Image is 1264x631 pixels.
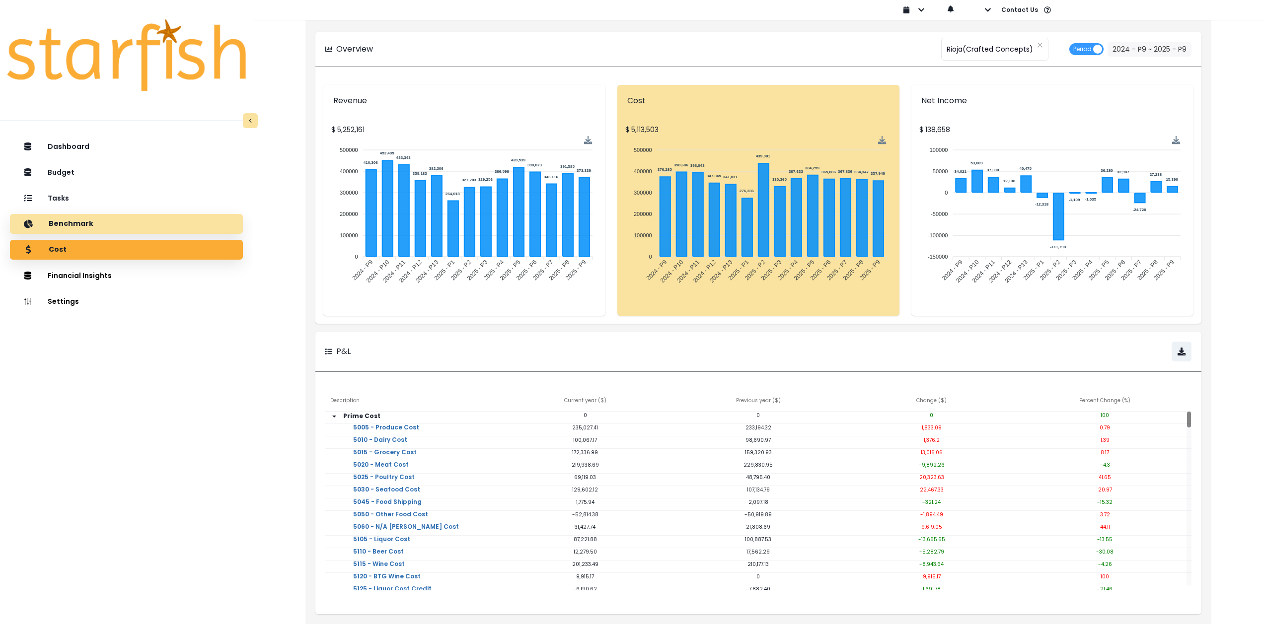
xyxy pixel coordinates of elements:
tspan: 2025 - P1 [727,258,750,281]
tspan: 2024 - P10 [365,259,391,284]
p: 13,016.06 [845,449,1018,456]
p: Budget [48,168,74,177]
tspan: 300000 [340,190,358,196]
p: 0 [672,573,845,580]
p: 3.72 [1018,511,1191,518]
tspan: 50000 [933,168,948,174]
tspan: 2025 - P5 [793,259,816,282]
p: 107,134.79 [672,486,845,493]
a: 5050 - Other Food Cost [345,511,436,531]
button: Settings [10,291,243,311]
tspan: 400000 [340,168,358,174]
p: 21,808.69 [672,523,845,531]
tspan: 2024 - P12 [987,259,1013,284]
tspan: 2024 - P10 [659,259,685,284]
tspan: 400000 [634,168,652,174]
button: Tasks [10,188,243,208]
tspan: 2025 - P4 [482,259,506,282]
p: $ 138,658 [919,125,1186,135]
tspan: 2025 - P9 [858,259,882,282]
p: 219,938.69 [499,461,672,469]
svg: arrow down [330,413,338,421]
p: 69,119.03 [499,474,672,481]
a: 5120 - BTG Wine Cost [345,573,429,593]
p: -30.08 [1018,548,1191,556]
p: -15.32 [1018,498,1191,506]
tspan: 2025 - P4 [1071,259,1094,282]
p: -321.24 [845,498,1018,506]
p: 100 [1018,412,1191,419]
p: 98,690.97 [672,436,845,444]
p: -6,190.62 [499,585,672,593]
tspan: 2025 - P6 [1104,259,1127,282]
tspan: 100000 [634,232,652,238]
p: 1,833.09 [845,424,1018,431]
p: 44.11 [1018,523,1191,531]
tspan: 2025 - P8 [1136,259,1159,282]
tspan: -150000 [928,254,948,260]
tspan: 0 [355,254,358,260]
div: Menu [1172,136,1181,144]
tspan: 500000 [340,147,358,153]
p: 201,233.49 [499,561,672,568]
a: 5020 - Meat Cost [345,461,417,481]
p: 1,691.78 [845,585,1018,593]
button: Budget [10,162,243,182]
p: Tasks [48,194,69,203]
button: Clear [1037,40,1043,50]
p: 20.97 [1018,486,1191,493]
tspan: 2025 - P4 [776,259,800,282]
p: $ 5,113,503 [625,125,892,135]
tspan: 2024 - P13 [1003,259,1029,284]
a: 5060 - N/A [PERSON_NAME] Cost [345,523,467,543]
div: Menu [878,136,887,144]
a: 5010 - Dairy Cost [345,436,415,456]
tspan: 0 [945,190,948,196]
tspan: 200000 [340,211,358,217]
p: 8.17 [1018,449,1191,456]
p: 48,795.40 [672,474,845,481]
a: 5030 - Seafood Cost [345,486,428,506]
div: Previous year ( $ ) [672,392,845,412]
tspan: -100000 [928,232,948,238]
div: Current year ( $ ) [499,392,672,412]
p: Overview [336,43,373,55]
tspan: 2024 - P12 [398,259,424,284]
p: Revenue [333,95,595,107]
p: 159,320.93 [672,449,845,456]
img: Download Cost [878,136,887,144]
p: 0 [499,412,672,419]
img: Download Revenue [584,136,593,144]
img: Download Net-Income [1172,136,1181,144]
tspan: 2025 - P1 [1022,258,1045,281]
tspan: 2024 - P11 [971,258,997,284]
p: 87,221.88 [499,536,672,543]
p: 129,602.12 [499,486,672,493]
tspan: 2024 - P11 [675,258,701,284]
p: 1.39 [1018,436,1191,444]
p: 9,619.05 [845,523,1018,531]
p: -13,665.65 [845,536,1018,543]
button: Dashboard [10,137,243,156]
p: 235,027.41 [499,424,672,431]
tspan: 2025 - P1 [433,258,456,281]
a: 5045 - Food Shipping [345,498,430,518]
tspan: 2025 - P5 [1087,259,1111,282]
span: Rioja(Crafted Concepts) [947,39,1033,60]
p: 210,177.13 [672,561,845,568]
p: 1,775.94 [499,498,672,506]
tspan: 2024 - P11 [381,258,407,284]
tspan: 2024 - P12 [692,259,718,284]
tspan: 200000 [634,211,652,217]
tspan: 2024 - P13 [414,259,440,284]
tspan: 500000 [634,147,652,153]
tspan: 2024 - P10 [955,259,980,284]
tspan: 2025 - P6 [809,259,832,282]
button: Cost [10,240,243,260]
p: Cost [627,95,890,107]
tspan: 2025 - P7 [531,259,555,282]
a: 5005 - Produce Cost [345,424,427,444]
tspan: 2025 - P6 [515,259,538,282]
p: 100 [1018,573,1191,580]
div: Description [325,392,499,412]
